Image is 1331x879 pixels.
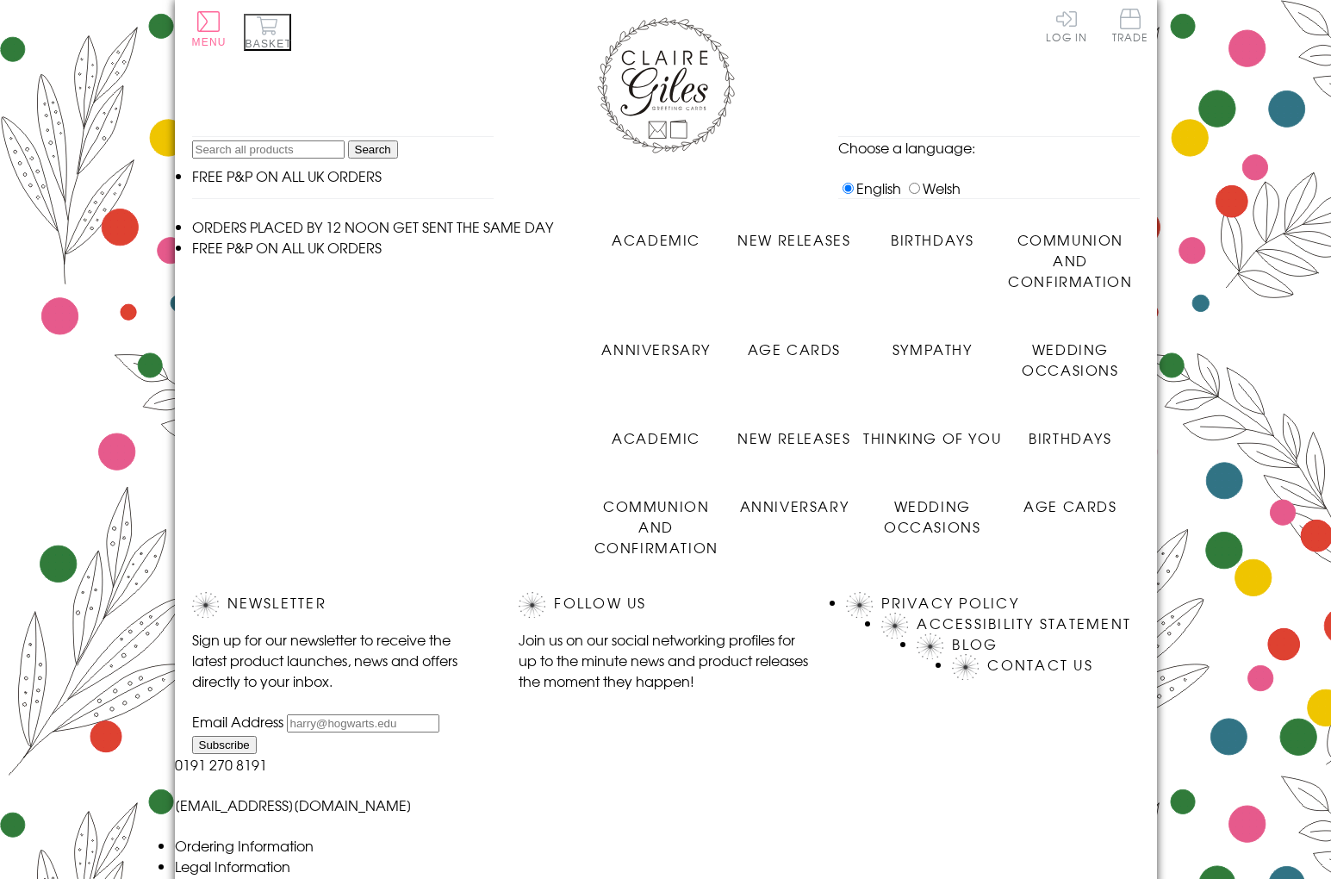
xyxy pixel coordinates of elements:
span: New Releases [737,229,850,250]
a: Trade [1112,9,1148,46]
a: New Releases [725,415,863,448]
a: Accessibility Statement [917,613,1131,633]
label: Email Address [192,711,283,732]
h2: Follow Us [519,592,812,618]
span: New Releases [737,427,850,448]
span: Birthdays [891,229,973,250]
span: ORDERS PLACED BY 12 NOON GET SENT THE SAME DAY [192,216,553,237]
p: Choose a language: [838,137,1140,158]
p: Join us on our social networking profiles for up to the minute news and product releases the mome... [519,629,812,691]
a: Academic [588,216,725,250]
a: Birthdays [1001,415,1139,448]
a: Anniversary [588,326,725,359]
a: Ordering Information [175,835,314,856]
span: Anniversary [740,496,849,516]
input: Welsh [909,183,920,194]
span: Anniversary [601,339,711,359]
a: Age Cards [1001,483,1139,516]
span: Wedding Occasions [1022,339,1118,380]
a: Blog [952,633,998,654]
span: FREE P&P ON ALL UK ORDERS [192,237,382,258]
button: Menu [192,11,227,48]
a: New Releases [725,216,863,250]
label: Welsh [905,178,961,198]
input: Search [348,140,398,159]
input: Subscribe [192,736,257,754]
a: Legal Information [175,856,290,876]
img: Claire Giles Greetings Cards [597,17,735,153]
span: Age Cards [748,339,841,359]
input: harry@hogwarts.edu [287,714,439,732]
p: Sign up for our newsletter to receive the latest product launches, news and offers directly to yo... [192,629,485,691]
span: Birthdays [1029,427,1111,448]
label: English [838,178,901,198]
h2: Newsletter [192,592,485,618]
input: English [843,183,854,194]
a: Age Cards [725,326,863,359]
a: Privacy Policy [881,592,1018,613]
a: Log In [1046,9,1087,42]
span: Age Cards [1023,496,1116,516]
a: Contact Us [987,654,1092,675]
span: Communion and Confirmation [1008,229,1132,291]
input: Search all products [192,140,345,159]
a: Communion and Confirmation [588,483,725,558]
span: Academic [612,229,700,250]
span: Thinking of You [863,427,1001,448]
span: Wedding Occasions [884,496,980,537]
a: [EMAIL_ADDRESS][DOMAIN_NAME] [175,795,412,815]
a: Academic [588,415,725,448]
a: Communion and Confirmation [1001,216,1139,291]
span: Sympathy [893,339,973,359]
button: Basket [244,14,291,51]
span: Menu [192,36,227,48]
a: 0191 270 8191 [175,754,267,775]
span: Communion and Confirmation [594,496,718,558]
a: Wedding Occasions [1001,326,1139,380]
a: Birthdays [863,216,1001,250]
a: Sympathy [863,326,1001,359]
a: Wedding Occasions [863,483,1001,537]
a: Anniversary [725,483,863,516]
a: Thinking of You [863,415,1001,448]
span: Academic [612,427,700,448]
span: Trade [1112,9,1148,42]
